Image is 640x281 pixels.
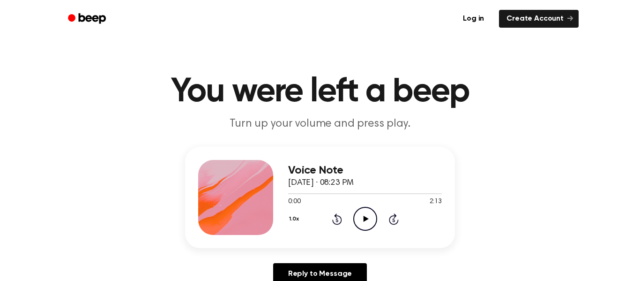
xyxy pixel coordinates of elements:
h1: You were left a beep [80,75,560,109]
button: 1.0x [288,211,302,227]
h3: Voice Note [288,164,442,177]
span: 0:00 [288,197,300,207]
a: Log in [454,8,493,30]
a: Beep [61,10,114,28]
a: Create Account [499,10,579,28]
span: 2:13 [430,197,442,207]
p: Turn up your volume and press play. [140,116,500,132]
span: [DATE] · 08:23 PM [288,179,354,187]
